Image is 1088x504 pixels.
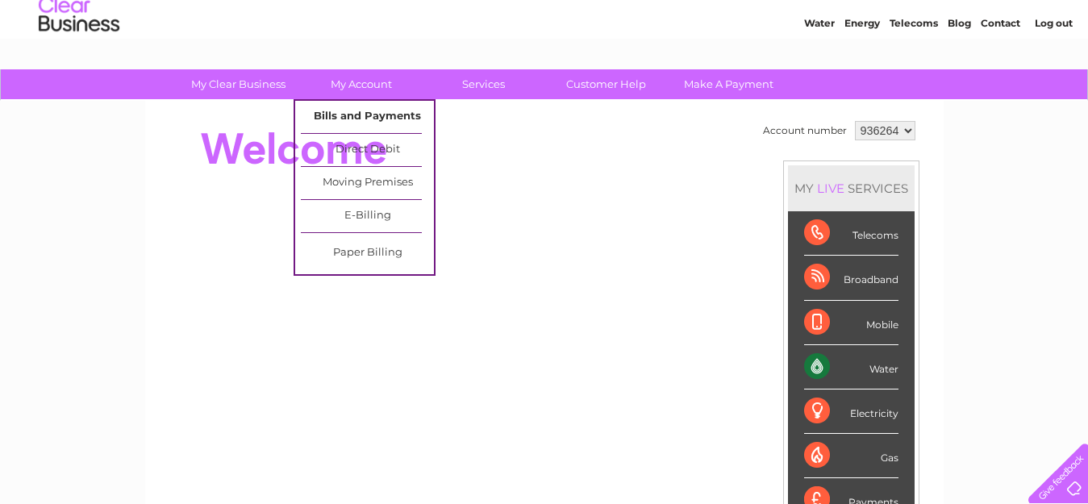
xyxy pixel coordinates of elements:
[417,69,550,99] a: Services
[804,345,898,389] div: Water
[804,434,898,478] div: Gas
[662,69,795,99] a: Make A Payment
[814,181,848,196] div: LIVE
[301,134,434,166] a: Direct Debit
[164,9,926,78] div: Clear Business is a trading name of Verastar Limited (registered in [GEOGRAPHIC_DATA] No. 3667643...
[301,167,434,199] a: Moving Premises
[172,69,305,99] a: My Clear Business
[1035,69,1073,81] a: Log out
[804,301,898,345] div: Mobile
[301,101,434,133] a: Bills and Payments
[948,69,971,81] a: Blog
[788,165,915,211] div: MY SERVICES
[38,42,120,91] img: logo.png
[540,69,673,99] a: Customer Help
[890,69,938,81] a: Telecoms
[804,211,898,256] div: Telecoms
[804,69,835,81] a: Water
[804,389,898,434] div: Electricity
[759,117,851,144] td: Account number
[844,69,880,81] a: Energy
[981,69,1020,81] a: Contact
[301,200,434,232] a: E-Billing
[784,8,895,28] a: 0333 014 3131
[804,256,898,300] div: Broadband
[301,237,434,269] a: Paper Billing
[294,69,427,99] a: My Account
